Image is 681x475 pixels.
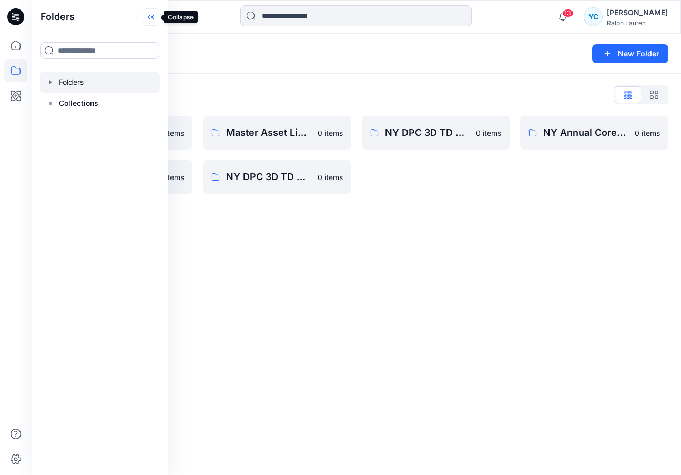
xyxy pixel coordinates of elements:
[318,172,343,183] p: 0 items
[226,170,311,184] p: NY DPC 3D TD MASTER PM LIBRARY
[159,127,184,138] p: 0 items
[520,116,668,150] a: NY Annual Core Assortment Digital Lib0 items
[203,116,351,150] a: Master Asset Library PM0 items
[318,127,343,138] p: 0 items
[159,172,184,183] p: 0 items
[592,44,668,63] button: New Folder
[635,127,660,138] p: 0 items
[607,6,668,19] div: [PERSON_NAME]
[476,127,501,138] p: 0 items
[59,97,98,110] p: Collections
[607,19,668,27] div: Ralph Lauren
[543,125,628,140] p: NY Annual Core Assortment Digital Lib
[226,125,311,140] p: Master Asset Library PM
[203,160,351,194] a: NY DPC 3D TD MASTER PM LIBRARY0 items
[562,9,574,17] span: 13
[362,116,510,150] a: NY DPC 3D TD MASTER PCW LIBRARY0 items
[385,125,470,140] p: NY DPC 3D TD MASTER PCW LIBRARY
[584,7,603,26] div: YC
